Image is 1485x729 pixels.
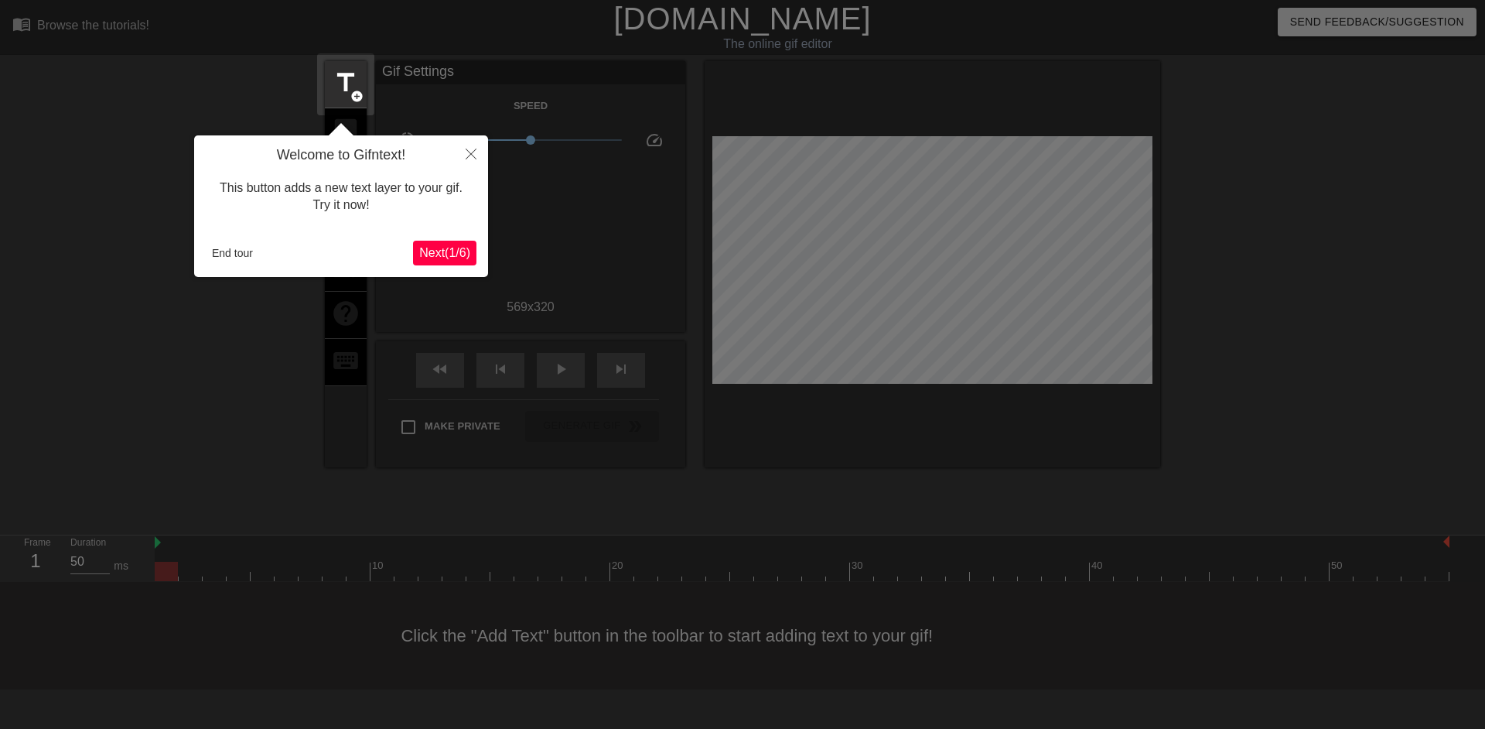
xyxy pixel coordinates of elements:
[206,241,259,265] button: End tour
[454,135,488,171] button: Close
[206,147,476,164] h4: Welcome to Gifntext!
[413,241,476,265] button: Next
[206,164,476,230] div: This button adds a new text layer to your gif. Try it now!
[419,246,470,259] span: Next ( 1 / 6 )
